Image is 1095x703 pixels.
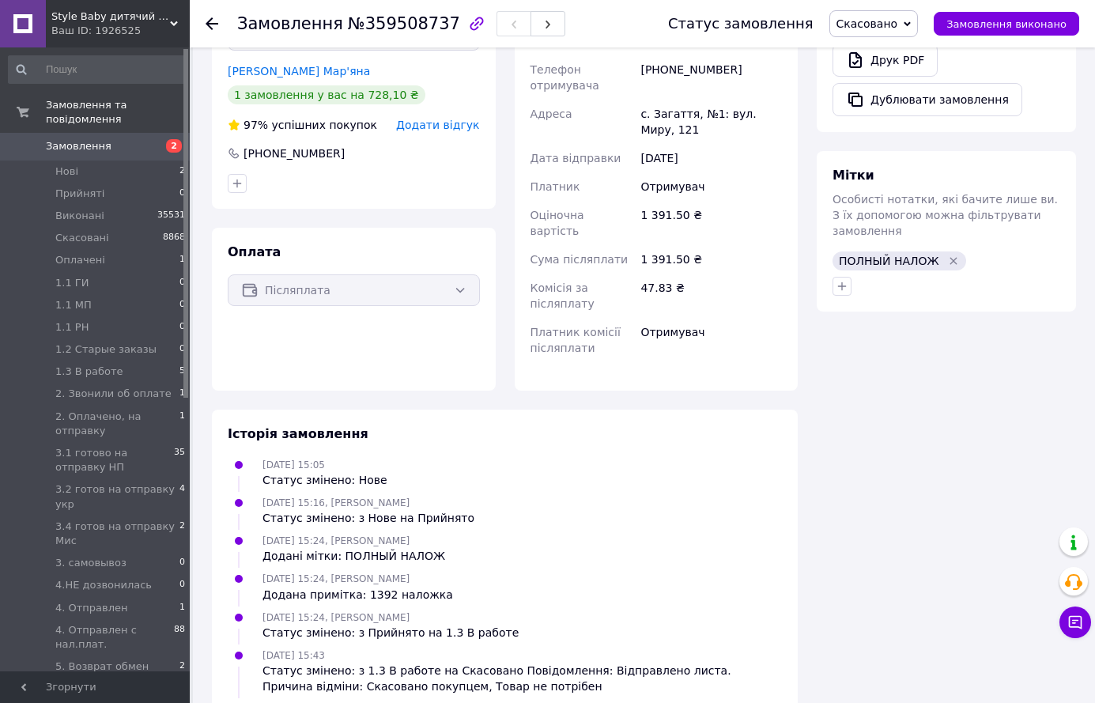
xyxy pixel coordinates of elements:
[174,446,185,474] span: 35
[55,187,104,201] span: Прийняті
[531,152,621,164] span: Дата відправки
[179,520,185,548] span: 2
[55,520,179,548] span: 3.4 готов на отправку Мис
[179,298,185,312] span: 0
[55,578,152,592] span: 4.НЕ дозвонилась
[55,556,126,570] span: 3. самовывоз
[262,587,453,603] div: Додана примітка: 1392 наложка
[531,180,580,193] span: Платник
[262,459,325,471] span: [DATE] 15:05
[55,253,105,267] span: Оплачені
[179,410,185,438] span: 1
[51,9,170,24] span: Style Baby дитячий магазин
[55,446,174,474] span: 3.1 готово на отправку НП
[262,573,410,584] span: [DATE] 15:24, [PERSON_NAME]
[262,548,445,564] div: Додані мітки: ПОЛНЫЙ НАЛОЖ
[531,209,584,237] span: Оціночна вартість
[637,274,785,318] div: 47.83 ₴
[348,14,460,33] span: №359508737
[637,318,785,362] div: Отримувач
[262,535,410,546] span: [DATE] 15:24, [PERSON_NAME]
[836,17,898,30] span: Скасовано
[174,623,185,652] span: 88
[262,472,387,488] div: Статус змінено: Нове
[1059,607,1091,638] button: Чат з покупцем
[55,660,149,674] span: 5. Возврат обмен
[55,231,109,245] span: Скасовані
[179,187,185,201] span: 0
[242,146,346,161] div: [PHONE_NUMBER]
[262,625,519,641] div: Статус змінено: з Прийнято на 1.3 В работе
[637,100,785,144] div: с. Загаття, №1: вул. Миру, 121
[179,365,185,379] span: 5
[244,119,268,131] span: 97%
[833,83,1022,116] button: Дублювати замовлення
[637,172,785,201] div: Отримувач
[179,660,185,674] span: 2
[237,14,343,33] span: Замовлення
[668,16,814,32] div: Статус замовлення
[531,108,572,120] span: Адреса
[55,276,89,290] span: 1.1 ГИ
[55,164,78,179] span: Нові
[166,139,182,153] span: 2
[55,320,89,334] span: 1.1 РН
[179,164,185,179] span: 2
[51,24,190,38] div: Ваш ID: 1926525
[228,65,370,77] a: [PERSON_NAME] Мар'яна
[839,255,939,267] span: ПОЛНЫЙ НАЛОЖ
[179,276,185,290] span: 0
[55,410,179,438] span: 2. Оплачено, на отправку
[637,144,785,172] div: [DATE]
[262,663,782,694] div: Статус змінено: з 1.3 В работе на Скасовано Повідомлення: Відправлено листа. Причина відміни: Ска...
[55,387,172,401] span: 2. Звонили об оплате
[531,253,629,266] span: Сума післяплати
[55,365,123,379] span: 1.3 В работе
[833,43,938,77] a: Друк PDF
[179,601,185,615] span: 1
[947,255,960,267] svg: Видалити мітку
[206,16,218,32] div: Повернутися назад
[55,601,128,615] span: 4. Отправлен
[179,387,185,401] span: 1
[531,326,621,354] span: Платник комісії післяплати
[55,342,157,357] span: 1.2 Старые заказы
[833,168,874,183] span: Мітки
[228,117,377,133] div: успішних покупок
[934,12,1079,36] button: Замовлення виконано
[531,282,595,310] span: Комісія за післяплату
[228,244,281,259] span: Оплата
[228,85,425,104] div: 1 замовлення у вас на 728,10 ₴
[179,578,185,592] span: 0
[8,55,187,84] input: Пошук
[157,209,185,223] span: 35531
[55,482,179,511] span: 3.2 готов на отправку укр
[262,650,325,661] span: [DATE] 15:43
[179,320,185,334] span: 0
[55,623,174,652] span: 4. Отправлен с нал.плат.
[946,18,1067,30] span: Замовлення виконано
[46,139,111,153] span: Замовлення
[262,510,474,526] div: Статус змінено: з Нове на Прийнято
[637,245,785,274] div: 1 391.50 ₴
[262,612,410,623] span: [DATE] 15:24, [PERSON_NAME]
[179,556,185,570] span: 0
[179,342,185,357] span: 0
[228,426,368,441] span: Історія замовлення
[637,201,785,245] div: 1 391.50 ₴
[531,63,599,92] span: Телефон отримувача
[55,209,104,223] span: Виконані
[179,482,185,511] span: 4
[55,298,92,312] span: 1.1 МП
[833,193,1058,237] span: Особисті нотатки, які бачите лише ви. З їх допомогою можна фільтрувати замовлення
[262,497,410,508] span: [DATE] 15:16, [PERSON_NAME]
[637,55,785,100] div: [PHONE_NUMBER]
[46,98,190,127] span: Замовлення та повідомлення
[396,119,479,131] span: Додати відгук
[163,231,185,245] span: 8868
[179,253,185,267] span: 1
